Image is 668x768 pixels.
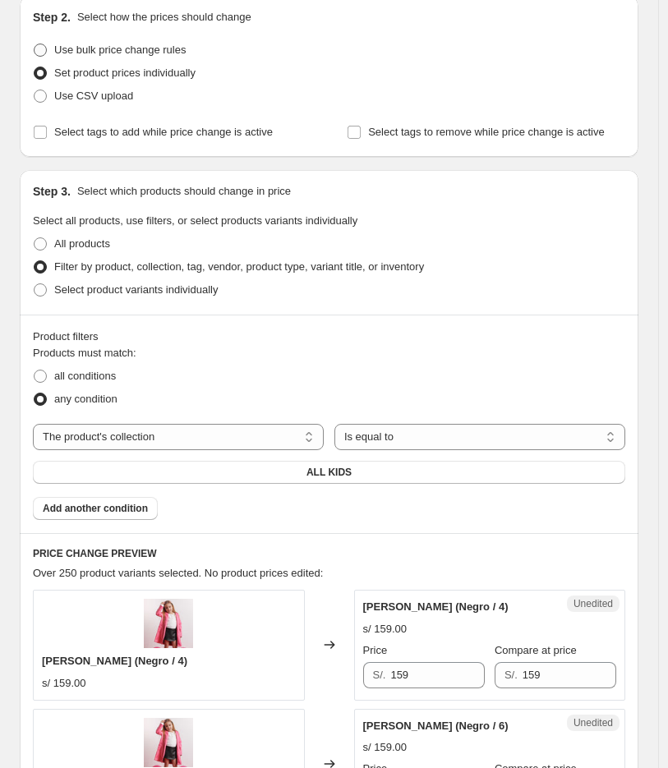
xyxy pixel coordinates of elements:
h2: Step 2. [33,9,71,25]
div: s/ 159.00 [363,739,408,756]
span: All products [54,237,110,250]
span: Unedited [574,597,613,610]
span: Select tags to remove while price change is active [368,126,605,138]
div: s/ 159.00 [363,621,408,637]
span: [PERSON_NAME] (Negro / 4) [42,655,187,667]
span: Over 250 product variants selected. No product prices edited: [33,567,323,579]
span: Use bulk price change rules [54,44,186,56]
span: Use CSV upload [54,90,133,102]
span: Filter by product, collection, tag, vendor, product type, variant title, or inventory [54,260,424,273]
span: Price [363,644,388,656]
h2: Step 3. [33,183,71,200]
span: S/. [373,669,386,681]
span: ALL KIDS [306,466,352,479]
div: Product filters [33,329,625,345]
span: Unedited [574,716,613,729]
span: Set product prices individually [54,67,196,79]
button: ALL KIDS [33,461,625,484]
span: Select product variants individually [54,283,218,296]
button: Add another condition [33,497,158,520]
span: [PERSON_NAME] (Negro / 6) [363,720,509,732]
span: any condition [54,393,117,405]
span: Products must match: [33,347,136,359]
p: Select which products should change in price [77,183,291,200]
span: Compare at price [495,644,577,656]
span: all conditions [54,370,116,382]
span: Add another condition [43,502,148,515]
span: Select all products, use filters, or select products variants individually [33,214,357,227]
img: abrigofannafucsia_80x.jpg [144,599,193,648]
span: S/. [504,669,518,681]
img: abrigofannafucsia_80x.jpg [144,718,193,767]
span: Select tags to add while price change is active [54,126,273,138]
p: Select how the prices should change [77,9,251,25]
span: [PERSON_NAME] (Negro / 4) [363,600,509,613]
h6: PRICE CHANGE PREVIEW [33,547,625,560]
div: s/ 159.00 [42,675,86,692]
